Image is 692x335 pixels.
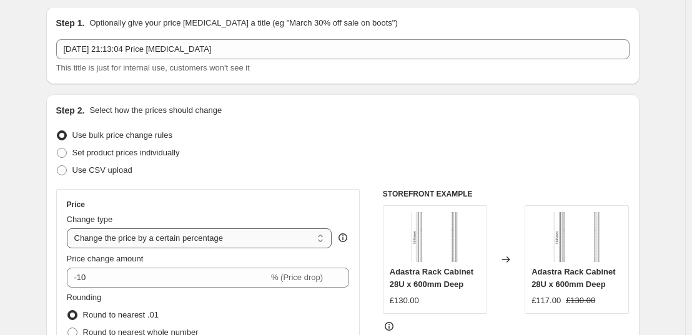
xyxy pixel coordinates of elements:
span: % (Price drop) [271,273,323,282]
h3: Price [67,200,85,210]
div: help [337,231,349,244]
img: 953628UK_LD1_80x.jpg [410,212,460,262]
strike: £130.00 [566,294,595,307]
span: Adastra Rack Cabinet 28U x 600mm Deep [390,267,473,289]
span: Rounding [67,293,102,302]
h6: STOREFRONT EXAMPLE [383,189,630,199]
span: Use CSV upload [72,165,132,175]
span: Price change amount [67,254,144,263]
span: Use bulk price change rules [72,130,172,140]
span: Set product prices individually [72,148,180,157]
img: 953628UK_LD1_80x.jpg [552,212,602,262]
span: Adastra Rack Cabinet 28U x 600mm Deep [531,267,615,289]
input: 30% off holiday sale [56,39,630,59]
h2: Step 2. [56,104,85,117]
div: £117.00 [531,294,561,307]
span: Round to nearest .01 [83,310,159,319]
div: £130.00 [390,294,419,307]
p: Optionally give your price [MEDICAL_DATA] a title (eg "March 30% off sale on boots") [89,17,397,29]
h2: Step 1. [56,17,85,29]
input: -15 [67,268,269,288]
span: Change type [67,215,113,224]
span: This title is just for internal use, customers won't see it [56,63,250,72]
p: Select how the prices should change [89,104,222,117]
